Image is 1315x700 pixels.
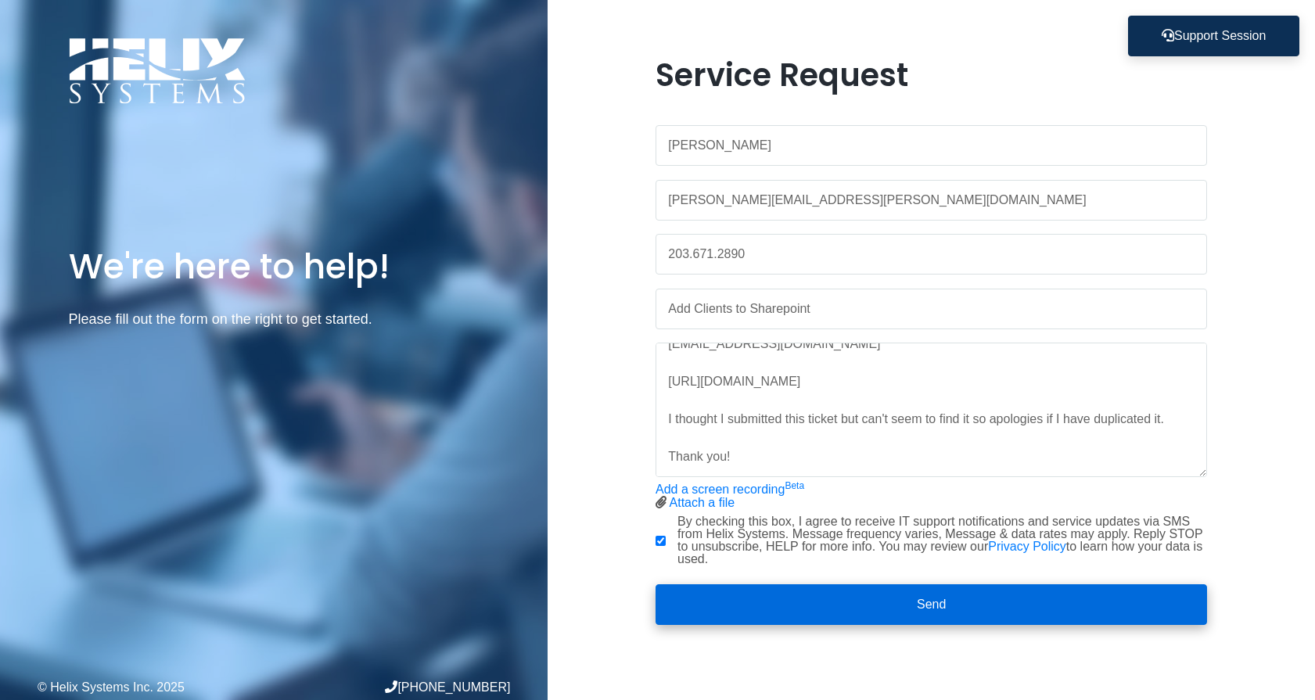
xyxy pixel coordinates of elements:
label: By checking this box, I agree to receive IT support notifications and service updates via SMS fro... [677,515,1207,565]
p: Please fill out the form on the right to get started. [69,308,480,331]
h1: We're here to help! [69,244,480,289]
div: [PHONE_NUMBER] [274,680,510,694]
sup: Beta [785,480,804,491]
input: Work Email [656,180,1207,221]
button: Support Session [1128,16,1299,56]
input: Subject [656,289,1207,329]
div: © Helix Systems Inc. 2025 [38,681,274,694]
input: Phone Number [656,234,1207,275]
input: Name [656,125,1207,166]
a: Add a screen recordingBeta [656,483,804,496]
a: Privacy Policy [988,540,1066,553]
a: Attach a file [670,496,735,509]
img: Logo [69,38,246,104]
button: Send [656,584,1207,625]
h1: Service Request [656,56,1207,94]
